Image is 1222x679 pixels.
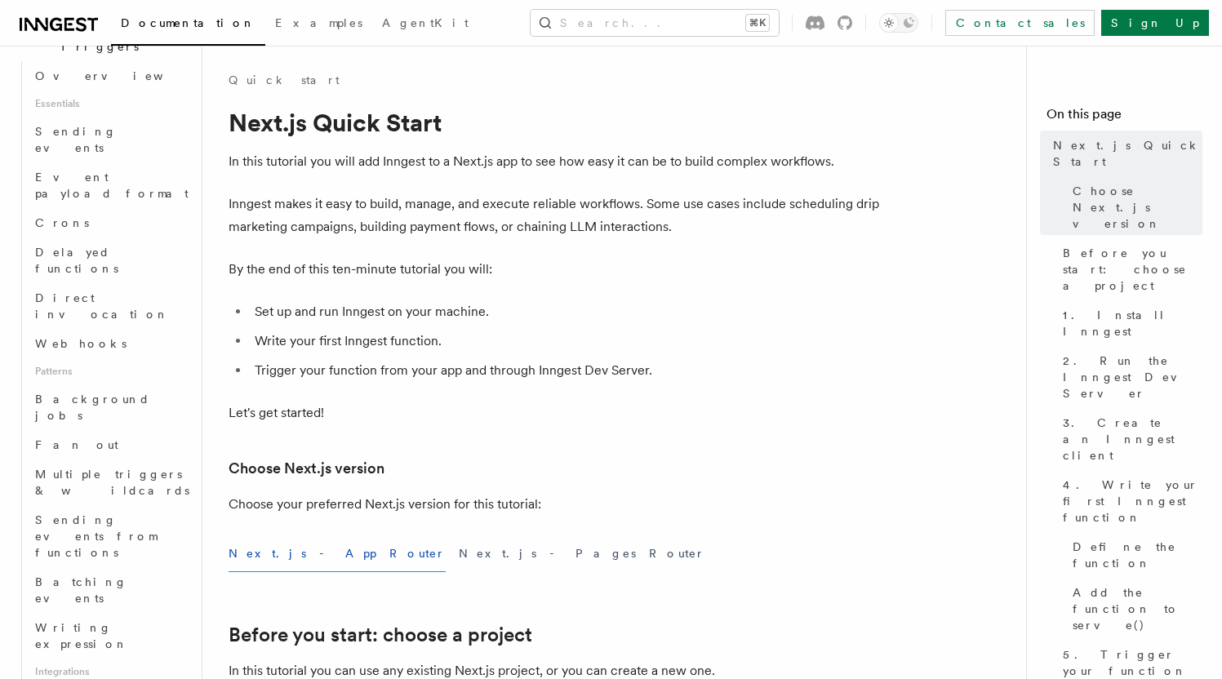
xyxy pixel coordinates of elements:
[29,237,192,283] a: Delayed functions
[1046,131,1202,176] a: Next.js Quick Start
[229,72,340,88] a: Quick start
[35,621,128,650] span: Writing expression
[250,359,882,382] li: Trigger your function from your app and through Inngest Dev Server.
[1063,353,1202,402] span: 2. Run the Inngest Dev Server
[1056,346,1202,408] a: 2. Run the Inngest Dev Server
[372,5,478,44] a: AgentKit
[746,15,769,31] kbd: ⌘K
[229,624,532,646] a: Before you start: choose a project
[35,69,203,82] span: Overview
[29,91,192,117] span: Essentials
[35,125,117,154] span: Sending events
[1053,137,1202,170] span: Next.js Quick Start
[1056,470,1202,532] a: 4. Write your first Inngest function
[29,162,192,208] a: Event payload format
[35,171,189,200] span: Event payload format
[229,402,882,424] p: Let's get started!
[1066,532,1202,578] a: Define the function
[29,208,192,237] a: Crons
[1046,104,1202,131] h4: On this page
[250,330,882,353] li: Write your first Inngest function.
[35,246,118,275] span: Delayed functions
[35,468,189,497] span: Multiple triggers & wildcards
[29,283,192,329] a: Direct invocation
[1066,578,1202,640] a: Add the function to serve()
[1063,245,1202,294] span: Before you start: choose a project
[35,337,127,350] span: Webhooks
[1063,415,1202,464] span: 3. Create an Inngest client
[35,393,150,422] span: Background jobs
[35,291,169,321] span: Direct invocation
[29,358,192,384] span: Patterns
[29,384,192,430] a: Background jobs
[1073,539,1202,571] span: Define the function
[229,193,882,238] p: Inngest makes it easy to build, manage, and execute reliable workflows. Some use cases include sc...
[35,216,89,229] span: Crons
[265,5,372,44] a: Examples
[229,258,882,281] p: By the end of this ten-minute tutorial you will:
[35,513,157,559] span: Sending events from functions
[29,117,192,162] a: Sending events
[1101,10,1209,36] a: Sign Up
[29,430,192,459] a: Fan out
[1063,307,1202,339] span: 1. Install Inngest
[29,61,192,91] a: Overview
[1056,238,1202,300] a: Before you start: choose a project
[229,457,384,480] a: Choose Next.js version
[945,10,1095,36] a: Contact sales
[250,300,882,323] li: Set up and run Inngest on your machine.
[275,16,362,29] span: Examples
[29,505,192,567] a: Sending events from functions
[1063,477,1202,526] span: 4. Write your first Inngest function
[1056,300,1202,346] a: 1. Install Inngest
[459,535,705,572] button: Next.js - Pages Router
[1056,408,1202,470] a: 3. Create an Inngest client
[1073,584,1202,633] span: Add the function to serve()
[229,493,882,516] p: Choose your preferred Next.js version for this tutorial:
[111,5,265,46] a: Documentation
[35,438,118,451] span: Fan out
[1066,176,1202,238] a: Choose Next.js version
[229,535,446,572] button: Next.js - App Router
[879,13,918,33] button: Toggle dark mode
[35,575,127,605] span: Batching events
[121,16,256,29] span: Documentation
[1073,183,1202,232] span: Choose Next.js version
[29,567,192,613] a: Batching events
[382,16,469,29] span: AgentKit
[29,613,192,659] a: Writing expression
[229,150,882,173] p: In this tutorial you will add Inngest to a Next.js app to see how easy it can be to build complex...
[531,10,779,36] button: Search...⌘K
[29,459,192,505] a: Multiple triggers & wildcards
[29,329,192,358] a: Webhooks
[229,108,882,137] h1: Next.js Quick Start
